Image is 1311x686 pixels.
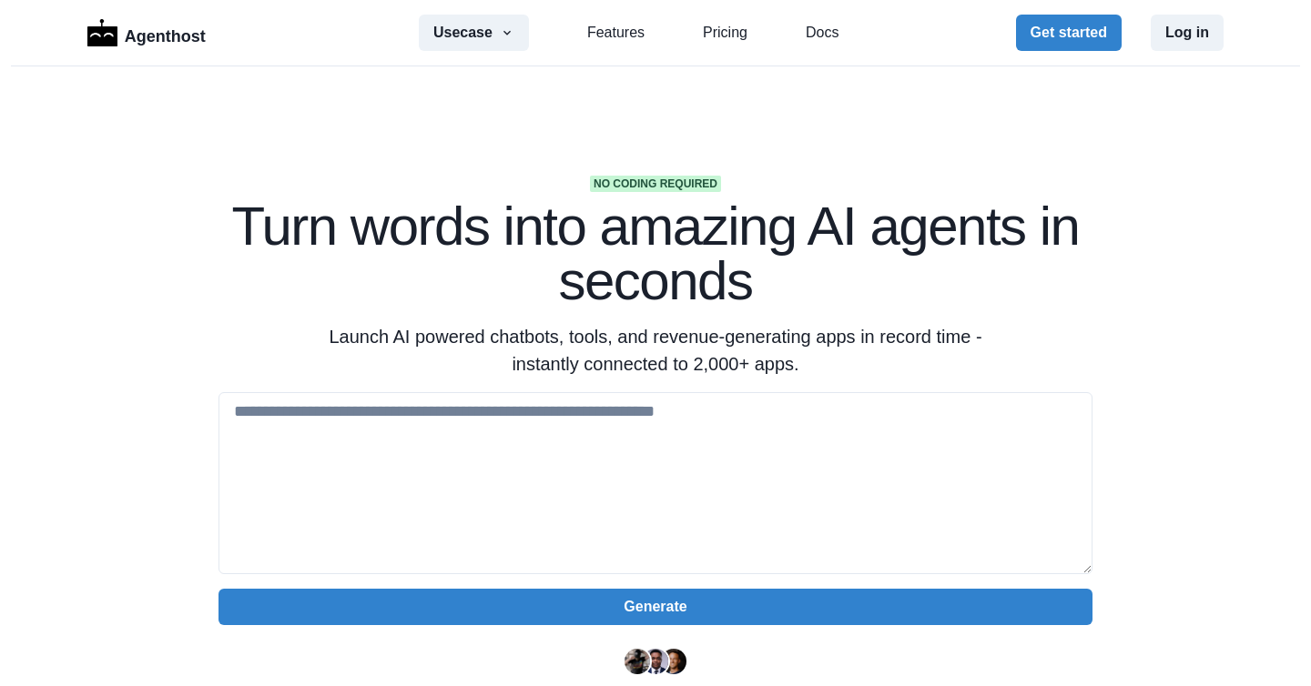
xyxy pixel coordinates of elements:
[806,22,838,44] a: Docs
[87,19,117,46] img: Logo
[643,649,668,674] img: Segun Adebayo
[419,15,529,51] button: Usecase
[703,22,747,44] a: Pricing
[218,589,1092,625] button: Generate
[1016,15,1122,51] button: Get started
[125,17,206,49] p: Agenthost
[587,22,645,44] a: Features
[625,649,650,674] img: Ryan Florence
[1151,15,1224,51] button: Log in
[661,649,686,674] img: Kent Dodds
[306,323,1005,378] p: Launch AI powered chatbots, tools, and revenue-generating apps in record time - instantly connect...
[87,17,206,49] a: LogoAgenthost
[218,199,1092,308] h1: Turn words into amazing AI agents in seconds
[590,176,721,192] span: No coding required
